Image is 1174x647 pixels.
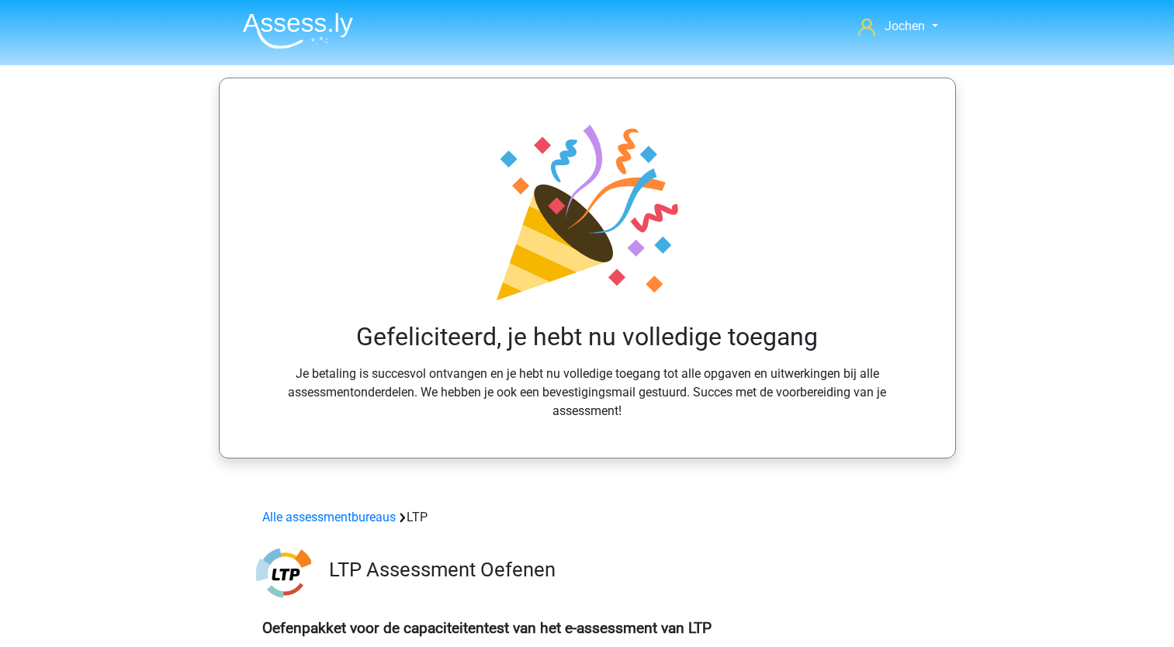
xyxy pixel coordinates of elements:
b: Oefenpakket voor de capaciteitentest van het e-assessment van LTP [262,619,712,637]
div: LTP [256,508,919,527]
a: Jochen [852,17,944,36]
h3: LTP Assessment Oefenen [329,558,907,582]
div: Je betaling is succesvol ontvangen en je hebt nu volledige toegang tot alle opgaven en uitwerking... [257,116,918,420]
img: ltp.png [256,545,311,600]
img: Assessly [243,12,353,49]
span: Jochen [885,19,925,33]
h2: Gefeliciteerd, je hebt nu volledige toegang [263,322,912,351]
a: Alle assessmentbureaus [262,510,396,524]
